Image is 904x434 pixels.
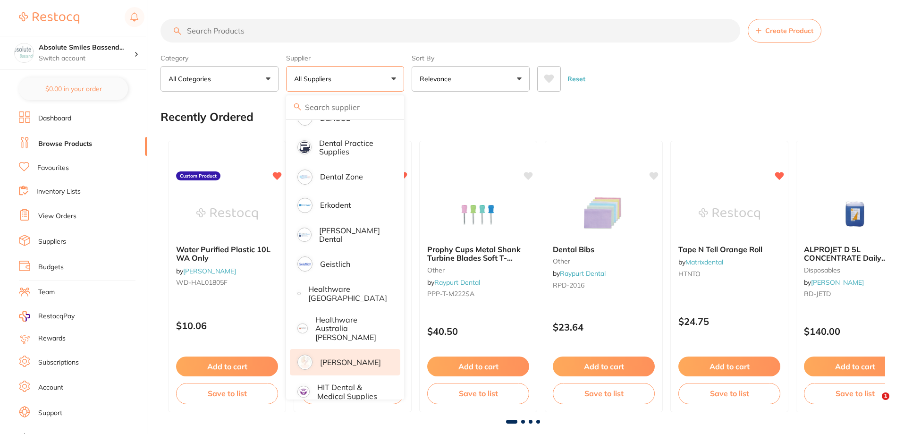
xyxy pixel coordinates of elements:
small: WD-HAL01805F [176,279,278,286]
p: Dental Zone [320,172,363,181]
span: by [176,267,236,275]
p: All Categories [169,74,215,84]
p: Healthware Australia [PERSON_NAME] [315,315,388,341]
span: RestocqPay [38,312,75,321]
small: other [427,266,529,274]
img: Erkodent [299,199,311,212]
button: Reset [565,66,588,92]
small: PPP-T-M222SA [427,290,529,298]
button: Add to cart [427,357,529,376]
span: Create Product [765,27,813,34]
a: Dashboard [38,114,71,123]
a: Budgets [38,263,64,272]
a: Rewards [38,334,66,343]
label: Custom Product [176,171,220,181]
span: by [553,269,606,278]
p: HIT Dental & Medical Supplies [317,383,387,400]
button: Add to cart [553,357,655,376]
span: by [427,278,480,287]
p: DENSOL [320,114,350,122]
a: Matrixdental [685,258,723,266]
img: Water Purified Plastic 10L WA Only [196,190,258,238]
img: Geistlich [299,258,311,270]
img: Absolute Smiles Bassendean [15,43,34,62]
button: Add to cart [176,357,278,376]
small: RPD-2016 [553,281,655,289]
button: All Suppliers [286,66,404,92]
button: Save to list [427,383,529,404]
img: Restocq Logo [19,12,79,24]
b: Tape N Tell Orange Roll [678,245,780,254]
p: Geistlich [320,260,350,268]
a: Favourites [37,163,69,173]
a: View Orders [38,212,76,221]
span: by [804,278,864,287]
img: Dental Zone [299,171,311,183]
img: Dental Bibs [573,190,634,238]
p: Healthware [GEOGRAPHIC_DATA] [308,285,387,302]
a: Inventory Lists [36,187,81,196]
p: Switch account [39,54,134,63]
button: $0.00 in your order [19,77,128,100]
p: Dental Practice Supplies [319,139,387,156]
img: Dental Practice Supplies [299,142,310,153]
small: other [553,257,655,265]
label: Sort By [412,54,530,62]
button: Add to cart [678,357,780,376]
a: Restocq Logo [19,7,79,29]
img: ALPROJET D 5L CONCENTRATE Daily Evacuator Cleaner Bottle [824,190,886,238]
button: All Categories [161,66,279,92]
img: Tape N Tell Orange Roll [699,190,760,238]
span: 1 [882,392,889,400]
a: [PERSON_NAME] [811,278,864,287]
button: Save to list [553,383,655,404]
button: Relevance [412,66,530,92]
b: Water Purified Plastic 10L WA Only [176,245,278,263]
p: [PERSON_NAME] Dental [319,226,387,244]
input: Search supplier [286,95,404,119]
img: Healthware Australia Ridley [299,325,306,332]
a: Raypurt Dental [560,269,606,278]
label: Supplier [286,54,404,62]
img: Prophy Cups Metal Shank Turbine Blades Soft T-M222SA [448,190,509,238]
button: Save to list [176,383,278,404]
button: Create Product [748,19,821,43]
a: RestocqPay [19,311,75,322]
b: Dental Bibs [553,245,655,254]
a: Browse Products [38,139,92,149]
p: Relevance [420,74,455,84]
img: Erskine Dental [299,229,310,240]
label: Category [161,54,279,62]
button: Save to list [678,383,780,404]
a: Team [38,288,55,297]
p: Erkodent [320,201,351,209]
a: Account [38,383,63,392]
a: Support [38,408,62,418]
h4: Absolute Smiles Bassendean [39,43,134,52]
b: Prophy Cups Metal Shank Turbine Blades Soft T-M222SA [427,245,529,263]
iframe: Intercom live chat [862,392,885,415]
p: $40.50 [427,326,529,337]
p: $23.64 [553,322,655,332]
a: Raypurt Dental [434,278,480,287]
img: HIT Dental & Medical Supplies [299,387,308,397]
img: Henry Schein Halas [299,356,311,368]
input: Search Products [161,19,740,43]
h2: Recently Ordered [161,111,253,124]
small: HTNTO [678,270,780,278]
a: Suppliers [38,237,66,247]
p: All Suppliers [294,74,335,84]
a: Subscriptions [38,358,79,367]
p: $24.75 [678,316,780,327]
p: $10.06 [176,320,278,331]
p: [PERSON_NAME] [320,358,381,366]
img: RestocqPay [19,311,30,322]
span: by [678,258,723,266]
a: [PERSON_NAME] [183,267,236,275]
